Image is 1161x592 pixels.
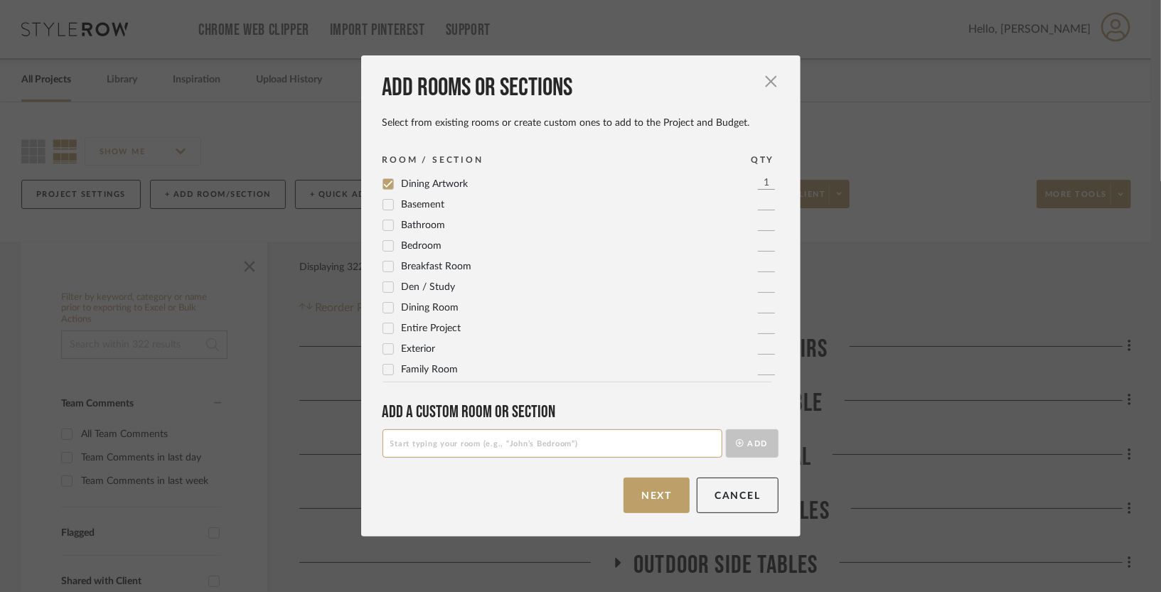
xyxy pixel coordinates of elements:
[402,282,456,292] span: Den / Study
[402,241,442,251] span: Bedroom
[382,402,779,422] div: Add a Custom room or Section
[402,262,472,271] span: Breakfast Room
[382,72,779,104] div: Add rooms or sections
[402,344,436,354] span: Exterior
[751,153,774,167] div: QTY
[402,200,445,210] span: Basement
[402,365,459,375] span: Family Room
[402,303,459,313] span: Dining Room
[402,220,446,230] span: Bathroom
[402,323,461,333] span: Entire Project
[726,429,779,458] button: Add
[382,429,722,458] input: Start typing your room (e.g., “John’s Bedroom”)
[382,153,483,167] div: ROOM / SECTION
[757,67,786,95] button: Close
[402,179,469,189] span: Dining Artwork
[382,117,779,129] div: Select from existing rooms or create custom ones to add to the Project and Budget.
[697,478,779,513] button: Cancel
[624,478,690,513] button: Next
